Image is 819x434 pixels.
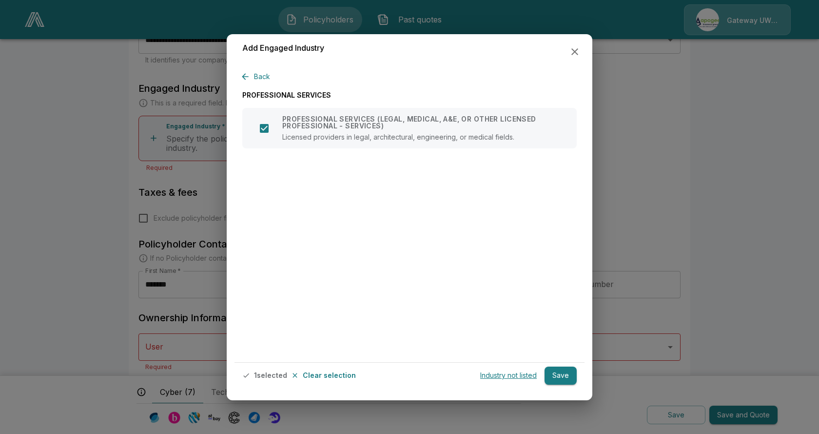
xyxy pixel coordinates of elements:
[242,68,274,86] button: Back
[545,367,577,385] button: Save
[303,372,356,379] p: Clear selection
[254,372,287,379] p: 1 selected
[480,372,537,379] p: Industry not listed
[282,133,565,141] p: Licensed providers in legal, architectural, engineering, or medical fields.
[242,42,324,55] h6: Add Engaged Industry
[242,90,577,100] p: PROFESSIONAL SERVICES
[282,116,565,129] p: PROFESSIONAL SERVICES (LEGAL, MEDICAL, A&E, OR OTHER LICENSED PROFESSIONAL - SERVICES)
